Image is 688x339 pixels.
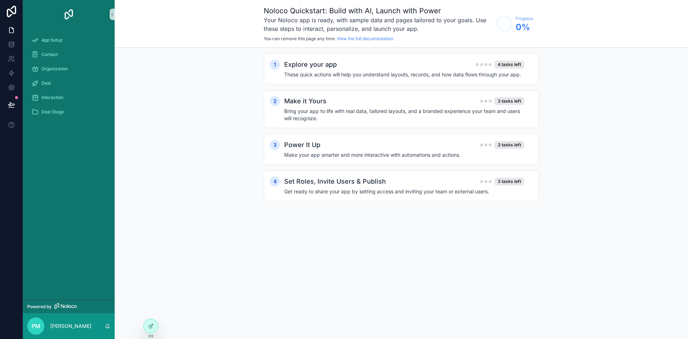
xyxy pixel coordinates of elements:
[32,322,40,330] span: PM
[27,48,110,61] a: Contact
[270,140,280,150] div: 3
[284,151,524,159] h4: Make your app smarter and more interactive with automations and actions.
[42,52,58,57] span: Contact
[516,22,533,33] span: 0 %
[115,48,688,221] div: scrollable content
[284,176,386,187] h2: Set Roles, Invite Users & Publish
[27,304,52,310] span: Powered by
[270,176,280,187] div: 4
[284,188,524,195] h4: Get ready to share your app by setting access and inviting your team or external users.
[23,300,115,313] a: Powered by
[27,62,110,75] a: Organization
[284,140,320,150] h2: Power It Up
[494,97,524,105] div: 3 tasks left
[284,108,524,122] h4: Bring your app to life with real data, tailored layouts, and a branded experience your team and u...
[264,16,493,33] h3: Your Noloco app is ready, with sample data and pages tailored to your goals. Use these steps to i...
[42,37,62,43] span: App Setup
[284,96,326,106] h2: Make it Yours
[337,36,394,41] a: View the full documentation.
[516,16,533,22] span: Progress
[50,322,91,330] p: [PERSON_NAME]
[27,91,110,104] a: Interaction
[494,178,524,185] div: 3 tasks left
[270,60,280,70] div: 1
[284,60,337,70] h2: Explore your app
[284,71,524,78] h4: These quick actions will help you understand layouts, records, and how data flows through your app.
[264,36,336,41] span: You can remove this page any time.
[27,77,110,90] a: Deal
[27,105,110,118] a: Deal Stage
[494,141,524,149] div: 3 tasks left
[42,95,63,100] span: Interaction
[42,66,68,72] span: Organization
[27,34,110,47] a: App Setup
[270,96,280,106] div: 2
[63,9,75,20] img: App logo
[23,29,115,128] div: scrollable content
[42,109,64,115] span: Deal Stage
[494,61,524,69] div: 4 tasks left
[42,80,51,86] span: Deal
[264,6,493,16] h1: Noloco Quickstart: Build with AI, Launch with Power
